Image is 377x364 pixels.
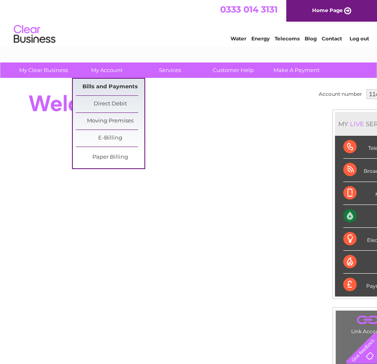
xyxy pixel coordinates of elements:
[199,62,268,78] a: Customer Help
[76,96,144,112] a: Direct Debit
[13,22,56,47] img: logo.png
[136,62,204,78] a: Services
[322,35,342,42] a: Contact
[317,87,364,101] td: Account number
[275,35,300,42] a: Telecoms
[72,62,141,78] a: My Account
[9,62,78,78] a: My Clear Business
[251,35,270,42] a: Energy
[76,149,144,166] a: Paper Billing
[76,130,144,147] a: E-Billing
[305,35,317,42] a: Blog
[231,35,246,42] a: Water
[76,113,144,130] a: Moving Premises
[76,79,144,95] a: Bills and Payments
[350,35,369,42] a: Log out
[220,4,278,15] a: 0333 014 3131
[262,62,331,78] a: Make A Payment
[348,120,366,128] div: LIVE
